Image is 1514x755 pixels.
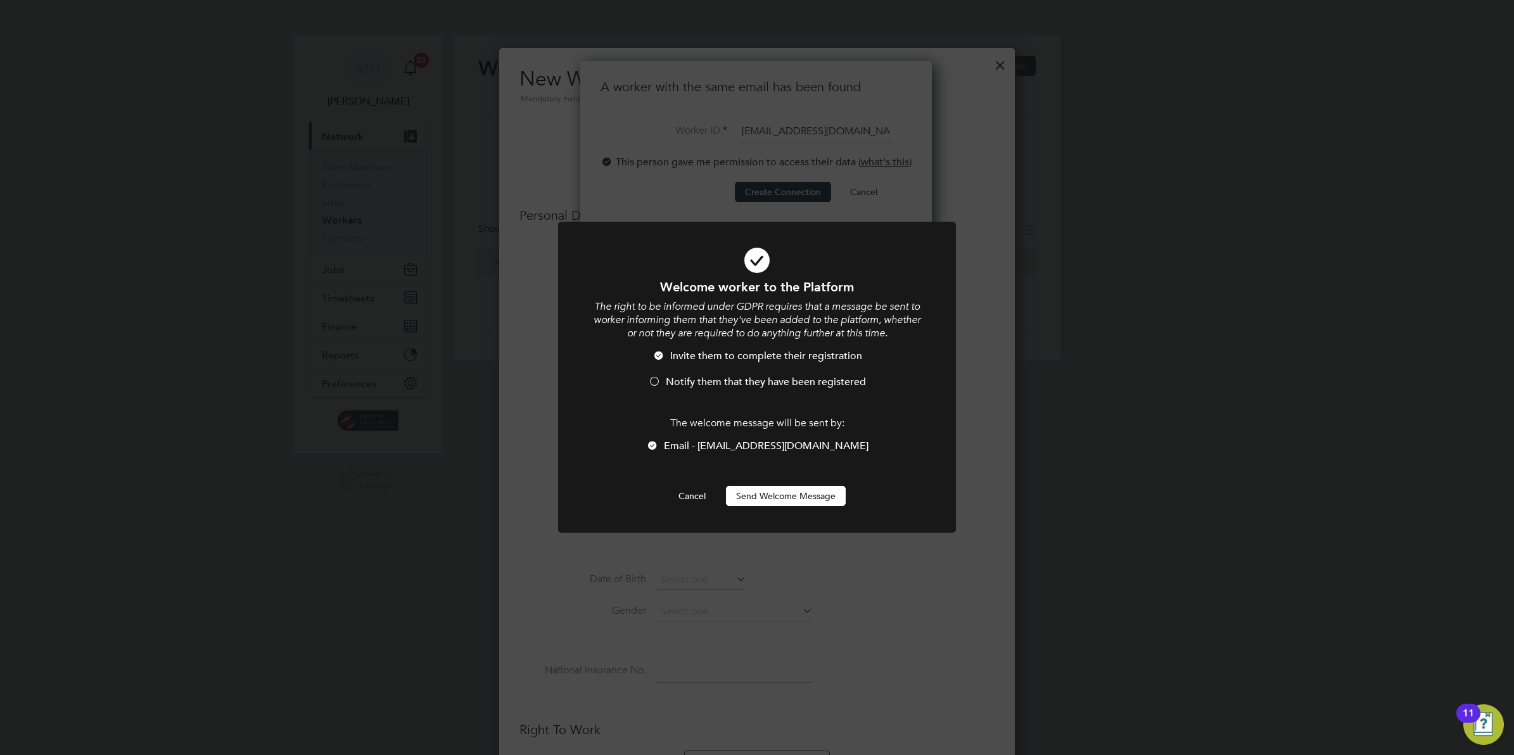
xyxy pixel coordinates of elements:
[592,279,922,295] h1: Welcome worker to the Platform
[592,417,922,430] p: The welcome message will be sent by:
[666,376,866,388] span: Notify them that they have been registered
[668,486,716,506] button: Cancel
[1463,704,1504,745] button: Open Resource Center, 11 new notifications
[726,486,846,506] button: Send Welcome Message
[594,300,920,339] i: The right to be informed under GDPR requires that a message be sent to worker informing them that...
[1463,713,1474,730] div: 11
[664,440,868,452] span: Email - [EMAIL_ADDRESS][DOMAIN_NAME]
[670,350,862,362] span: Invite them to complete their registration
